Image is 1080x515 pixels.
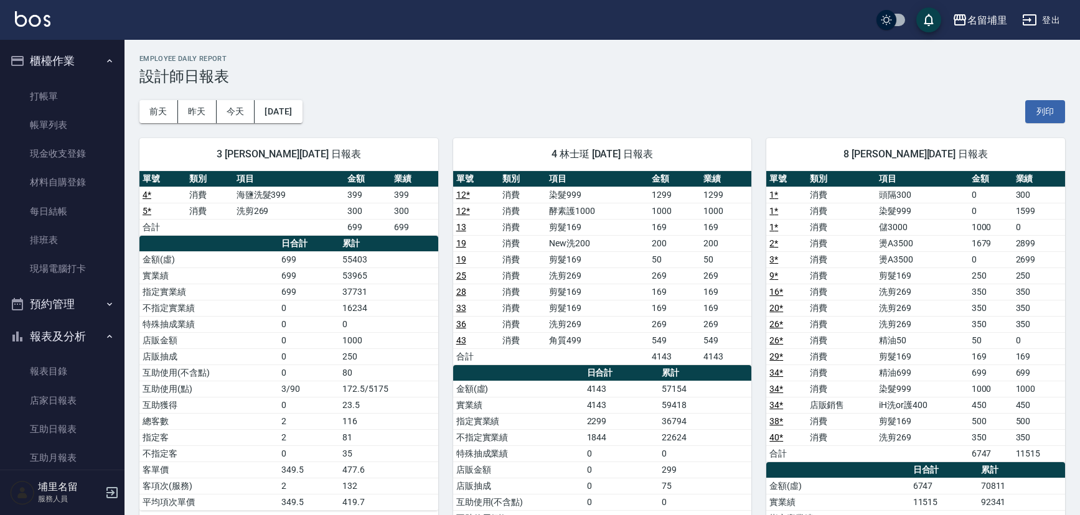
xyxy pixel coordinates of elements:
td: 1299 [649,187,700,203]
table: a dense table [766,171,1065,462]
td: 16234 [339,300,438,316]
td: 消費 [807,284,876,300]
td: 剪髮169 [546,219,649,235]
td: 0 [584,445,659,462]
td: 549 [700,332,752,348]
td: 200 [700,235,752,251]
td: 消費 [499,316,546,332]
img: Person [10,480,35,505]
td: 699 [278,267,339,284]
a: 打帳單 [5,82,120,111]
td: 70811 [978,478,1065,494]
td: 精油699 [876,364,968,381]
td: 店販金額 [139,332,278,348]
a: 材料自購登錄 [5,168,120,197]
td: 剪髮169 [546,284,649,300]
td: 349.5 [278,494,339,510]
td: 1599 [1013,203,1065,219]
td: 269 [700,316,752,332]
td: 55403 [339,251,438,267]
a: 報表目錄 [5,357,120,386]
a: 19 [456,254,466,264]
td: 2299 [584,413,659,429]
a: 現金收支登錄 [5,139,120,168]
td: 250 [1013,267,1065,284]
td: 洗剪269 [876,284,968,300]
td: 消費 [499,187,546,203]
th: 累計 [339,236,438,252]
td: 419.7 [339,494,438,510]
td: 299 [659,462,751,478]
a: 帳單列表 [5,111,120,139]
button: 今天 [217,100,255,123]
td: 269 [649,267,700,284]
td: 指定客 [139,429,278,445]
span: 3 [PERSON_NAME][DATE] 日報表 [154,148,423,160]
td: 互助使用(不含點) [453,494,584,510]
td: 57154 [659,381,751,397]
td: 399 [391,187,438,203]
td: 染髮999 [876,203,968,219]
button: 前天 [139,100,178,123]
td: 總客數 [139,413,278,429]
td: 店販銷售 [807,397,876,413]
td: 海鹽洗髮399 [233,187,344,203]
td: 不指定實業績 [453,429,584,445]
td: 1000 [649,203,700,219]
td: 80 [339,364,438,381]
td: 169 [1013,348,1065,364]
td: 50 [700,251,752,267]
td: 37731 [339,284,438,300]
td: 132 [339,478,438,494]
td: 549 [649,332,700,348]
a: 排班表 [5,226,120,254]
button: [DATE] [255,100,302,123]
td: 0 [278,445,339,462]
td: 洗剪269 [876,429,968,445]
td: 洗剪269 [233,203,344,219]
a: 13 [456,222,466,232]
td: 269 [700,267,752,284]
td: 染髮999 [876,381,968,397]
td: 消費 [499,251,546,267]
td: 消費 [807,316,876,332]
td: 1000 [969,219,1013,235]
th: 累計 [978,462,1065,478]
button: 列印 [1025,100,1065,123]
td: 450 [1013,397,1065,413]
td: 消費 [807,429,876,445]
th: 日合計 [278,236,339,252]
td: 0 [584,462,659,478]
td: 169 [649,284,700,300]
table: a dense table [139,236,438,511]
td: 699 [278,251,339,267]
td: 客單價 [139,462,278,478]
th: 項目 [876,171,968,187]
td: 合計 [766,445,806,462]
a: 33 [456,303,466,313]
td: 頭隔300 [876,187,968,203]
td: 350 [1013,429,1065,445]
td: 53965 [339,267,438,284]
td: 剪髮169 [546,300,649,316]
td: 169 [649,219,700,235]
h2: Employee Daily Report [139,55,1065,63]
td: 0 [969,203,1013,219]
td: 269 [649,316,700,332]
th: 項目 [546,171,649,187]
td: 350 [969,300,1013,316]
td: 0 [278,316,339,332]
td: 消費 [807,332,876,348]
td: 50 [649,251,700,267]
td: 169 [649,300,700,316]
td: 350 [1013,316,1065,332]
td: 169 [700,300,752,316]
td: 0 [1013,332,1065,348]
td: 金額(虛) [139,251,278,267]
a: 36 [456,319,466,329]
td: 金額(虛) [453,381,584,397]
td: 250 [969,267,1013,284]
td: 互助使用(點) [139,381,278,397]
td: 染髮999 [546,187,649,203]
td: 互助獲得 [139,397,278,413]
